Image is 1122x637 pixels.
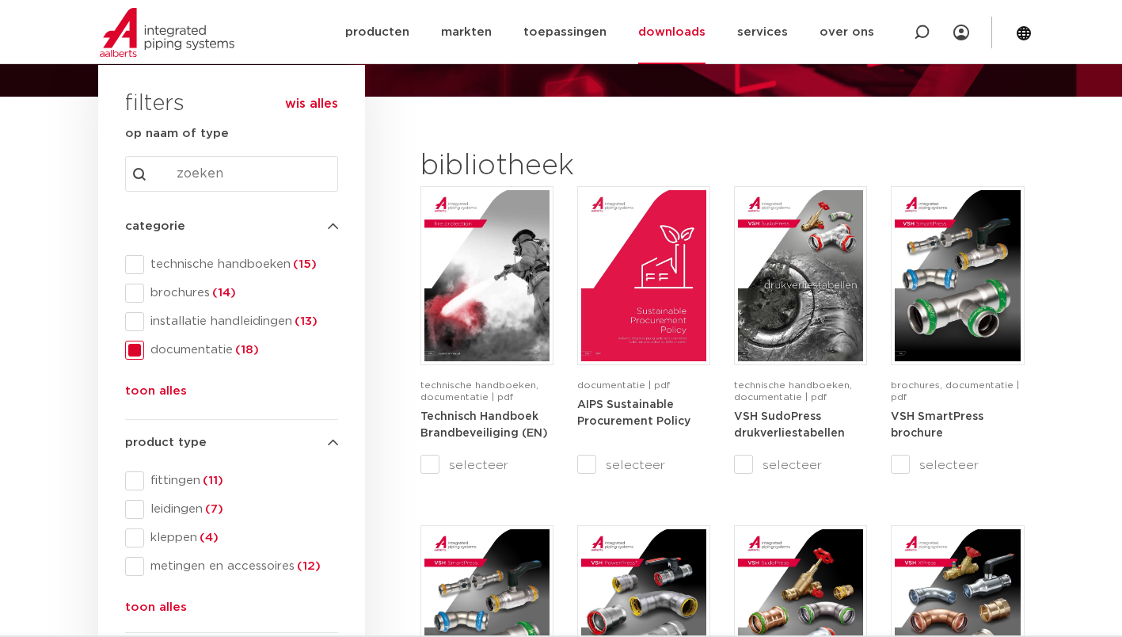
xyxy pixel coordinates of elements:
span: technische handboeken, documentatie | pdf [734,380,852,402]
span: fittingen [144,473,338,489]
span: (13) [292,315,318,327]
span: brochures [144,285,338,301]
a: VSH SmartPress brochure [891,410,983,440]
span: brochures, documentatie | pdf [891,380,1019,402]
span: (18) [233,344,259,356]
img: VSH-SudoPress_A4PLT_5007706_2024-2.0_NL-pdf.jpg [738,190,863,361]
label: selecteer [577,456,710,475]
span: (14) [210,287,236,299]
strong: VSH SudoPress drukverliestabellen [734,411,845,440]
div: installatie handleidingen(13) [125,312,338,331]
a: Technisch Handboek Brandbeveiliging (EN) [420,410,548,440]
div: kleppen(4) [125,528,338,547]
button: toon alles [125,598,187,624]
span: documentatie | pdf [577,380,670,390]
strong: Technisch Handboek Brandbeveiliging (EN) [420,411,548,440]
span: leidingen [144,502,338,517]
span: (7) [203,503,223,515]
div: metingen en accessoires(12) [125,557,338,576]
img: Aips_A4Sustainable-Procurement-Policy_5011446_EN-pdf.jpg [581,190,706,361]
strong: VSH SmartPress brochure [891,411,983,440]
h4: product type [125,433,338,452]
label: selecteer [891,456,1024,475]
span: technische handboeken, documentatie | pdf [420,380,538,402]
div: technische handboeken(15) [125,255,338,274]
img: FireProtection_A4TM_5007915_2025_2.0_EN-1-pdf.jpg [424,190,550,361]
span: technische handboeken [144,257,338,273]
img: VSH-SmartPress_A4Brochure-5008016-2023_2.0_NL-pdf.jpg [895,190,1020,361]
span: documentatie [144,342,338,358]
h2: bibliotheek [420,147,702,185]
button: wis alles [285,96,338,112]
label: selecteer [420,456,553,475]
div: documentatie(18) [125,341,338,360]
strong: op naam of type [125,128,229,139]
h4: categorie [125,217,338,236]
div: fittingen(11) [125,471,338,490]
a: AIPS Sustainable Procurement Policy [577,399,690,428]
button: toon alles [125,382,187,407]
div: brochures(14) [125,284,338,303]
h3: filters [125,86,184,124]
a: VSH SudoPress drukverliestabellen [734,410,845,440]
span: (15) [291,258,317,270]
div: leidingen(7) [125,500,338,519]
span: (12) [295,560,321,572]
span: (4) [197,532,219,544]
strong: AIPS Sustainable Procurement Policy [577,399,690,428]
span: installatie handleidingen [144,314,338,330]
span: metingen en accessoires [144,559,338,574]
span: kleppen [144,530,338,546]
span: (11) [200,475,223,486]
label: selecteer [734,456,867,475]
